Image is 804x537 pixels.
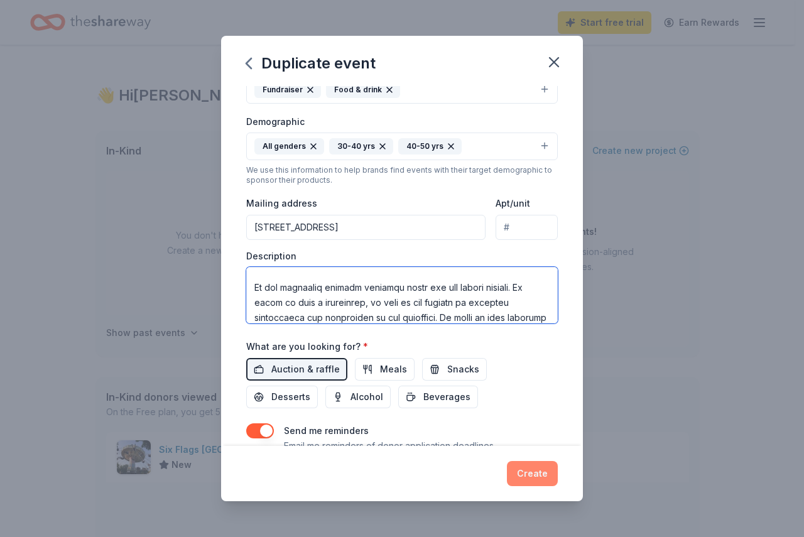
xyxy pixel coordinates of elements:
div: Fundraiser [254,82,321,98]
button: Auction & raffle [246,358,347,381]
label: Demographic [246,116,305,128]
input: Enter a US address [246,215,486,240]
span: Meals [380,362,407,377]
div: All genders [254,138,324,155]
div: 40-50 yrs [398,138,462,155]
label: Apt/unit [496,197,530,210]
input: # [496,215,558,240]
p: Email me reminders of donor application deadlines [284,438,494,453]
span: Beverages [423,389,470,404]
button: Beverages [398,386,478,408]
div: Food & drink [326,82,400,98]
button: Meals [355,358,415,381]
span: Auction & raffle [271,362,340,377]
textarea: Lore Ipsum Dolors Ametcons 62 ADI (ELI) se Doeiusmo 32’t incidi-utlabor etdoloremagn. Ali enimadm... [246,267,558,323]
button: Snacks [422,358,487,381]
button: Desserts [246,386,318,408]
label: What are you looking for? [246,340,368,353]
div: 30-40 yrs [329,138,393,155]
button: FundraiserFood & drink [246,76,558,104]
label: Description [246,250,296,263]
button: Create [507,461,558,486]
label: Mailing address [246,197,317,210]
div: We use this information to help brands find events with their target demographic to sponsor their... [246,165,558,185]
span: Desserts [271,389,310,404]
div: Duplicate event [246,53,376,73]
label: Send me reminders [284,425,369,436]
span: Alcohol [350,389,383,404]
button: Alcohol [325,386,391,408]
span: Snacks [447,362,479,377]
button: All genders30-40 yrs40-50 yrs [246,133,558,160]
